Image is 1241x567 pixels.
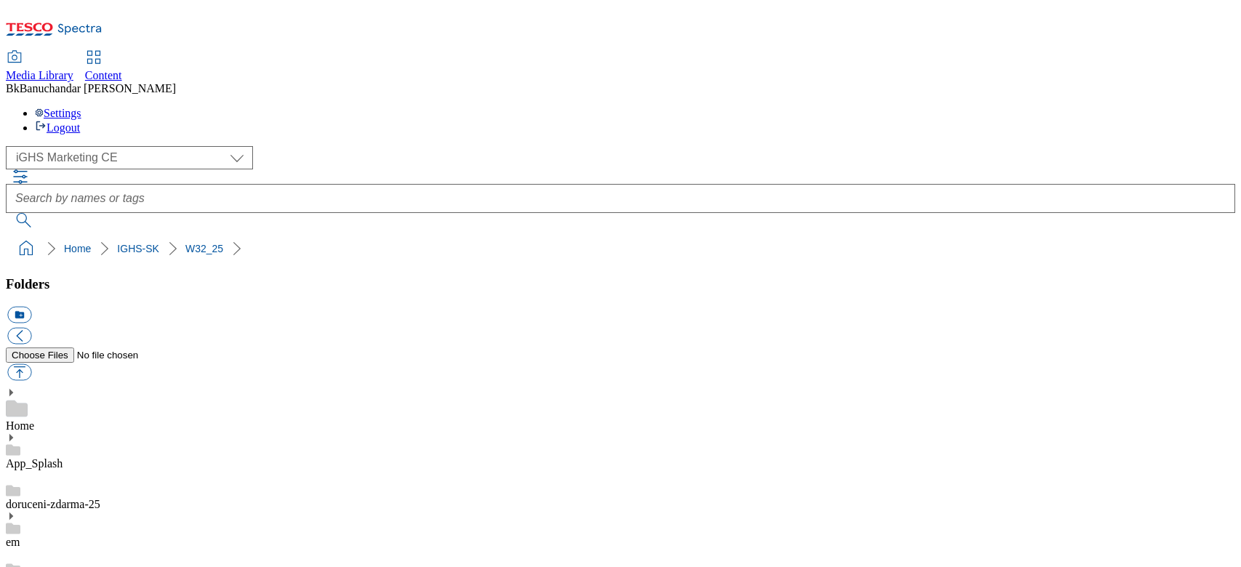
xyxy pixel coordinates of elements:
[6,52,73,82] a: Media Library
[6,82,20,94] span: Bk
[6,536,20,548] a: em
[117,243,159,254] a: IGHS-SK
[20,82,177,94] span: Banuchandar [PERSON_NAME]
[64,243,91,254] a: Home
[85,69,122,81] span: Content
[35,121,80,134] a: Logout
[6,276,1235,292] h3: Folders
[15,237,38,260] a: home
[85,52,122,82] a: Content
[6,457,63,470] a: App_Splash
[6,419,34,432] a: Home
[185,243,223,254] a: W32_25
[35,107,81,119] a: Settings
[6,184,1235,213] input: Search by names or tags
[6,498,100,510] a: doruceni-zdarma-25
[6,235,1235,262] nav: breadcrumb
[6,69,73,81] span: Media Library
